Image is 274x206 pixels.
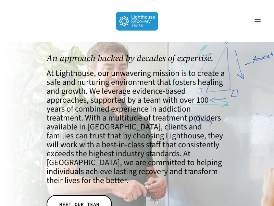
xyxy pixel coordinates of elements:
h1: An approach backed by decades of expertise. [47,53,227,63]
img: Lighthouse Recovery Texas [116,12,159,31]
a: Navigation Menu [251,18,264,25]
h4: At Lighthouse, our unwavering mission is to create a safe and nurturing environment that fosters ... [47,69,227,185]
